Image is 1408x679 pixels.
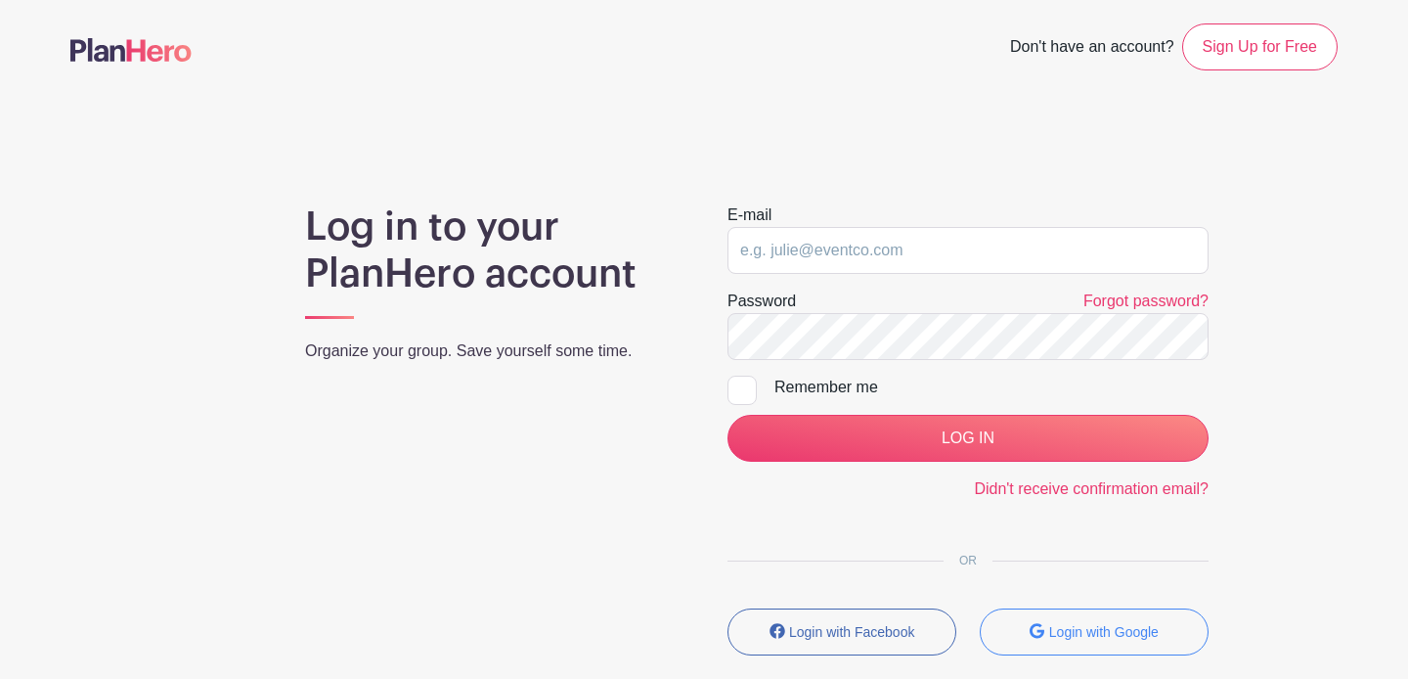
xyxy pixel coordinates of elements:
[1182,23,1338,70] a: Sign Up for Free
[727,290,796,313] label: Password
[727,415,1209,462] input: LOG IN
[974,480,1209,497] a: Didn't receive confirmation email?
[305,204,681,297] h1: Log in to your PlanHero account
[70,38,192,62] img: logo-507f7623f17ff9eddc593b1ce0a138ce2505c220e1c5a4e2b4648c50719b7d32.svg
[1083,293,1209,309] a: Forgot password?
[305,339,681,363] p: Organize your group. Save yourself some time.
[727,227,1209,274] input: e.g. julie@eventco.com
[774,376,1209,399] div: Remember me
[727,609,956,656] button: Login with Facebook
[727,204,771,227] label: E-mail
[944,554,992,567] span: OR
[789,624,914,640] small: Login with Facebook
[980,609,1209,656] button: Login with Google
[1010,27,1174,70] span: Don't have an account?
[1049,624,1159,640] small: Login with Google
